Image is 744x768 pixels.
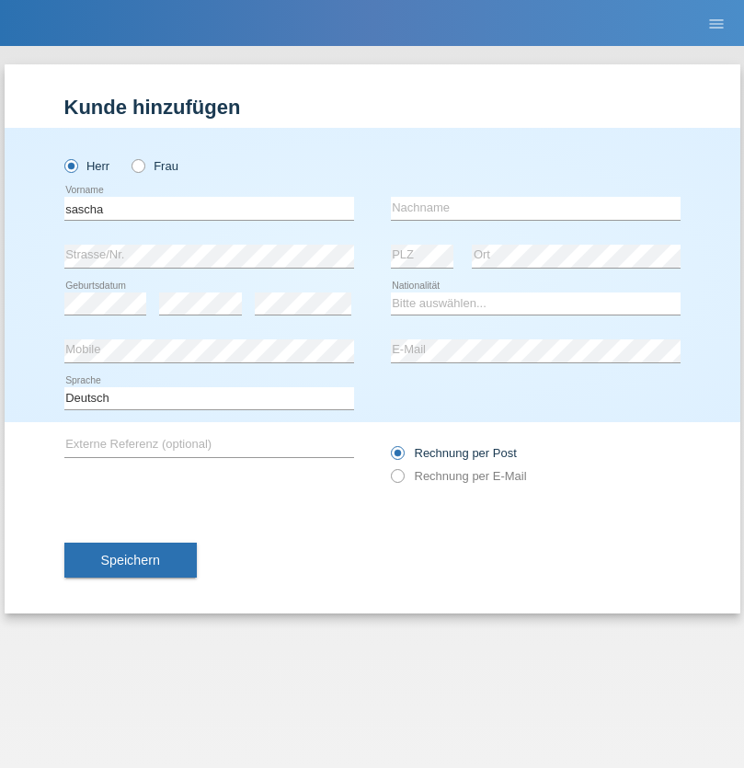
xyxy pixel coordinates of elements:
[132,159,178,173] label: Frau
[132,159,143,171] input: Frau
[391,446,403,469] input: Rechnung per Post
[391,469,403,492] input: Rechnung per E-Mail
[391,469,527,483] label: Rechnung per E-Mail
[698,17,735,29] a: menu
[64,543,197,578] button: Speichern
[64,159,110,173] label: Herr
[101,553,160,567] span: Speichern
[64,96,681,119] h1: Kunde hinzufügen
[391,446,517,460] label: Rechnung per Post
[64,159,76,171] input: Herr
[707,15,726,33] i: menu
